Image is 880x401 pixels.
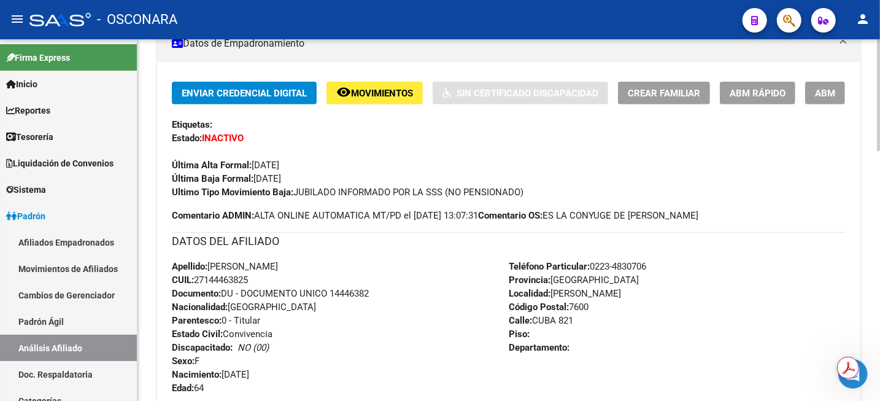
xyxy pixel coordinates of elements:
button: ABM Rápido [720,82,795,104]
span: Liquidación de Convenios [6,157,114,170]
span: Inicio [6,77,37,91]
strong: Apellido: [172,261,207,272]
span: - OSCONARA [97,6,177,33]
button: ABM [805,82,845,104]
span: Movimientos [351,88,413,99]
mat-expansion-panel-header: Datos de Empadronamiento [157,25,860,62]
button: Movimientos [326,82,423,104]
mat-icon: remove_red_eye [336,85,351,99]
span: DU - DOCUMENTO UNICO 14446382 [172,288,369,299]
span: ALTA ONLINE AUTOMATICA MT/PD el [DATE] 13:07:31 [172,209,478,222]
strong: Comentario ADMIN: [172,210,254,221]
span: 0 - Titular [172,315,260,326]
mat-panel-title: Datos de Empadronamiento [172,37,831,50]
span: Crear Familiar [628,88,700,99]
span: ABM [815,88,835,99]
span: Enviar Credencial Digital [182,88,307,99]
strong: CUIL: [172,274,194,286]
button: Sin Certificado Discapacidad [433,82,608,104]
span: [PERSON_NAME] [509,288,621,299]
strong: Provincia: [509,274,550,286]
span: 0223-4830706 [509,261,646,272]
i: NO (00) [237,342,269,353]
strong: Edad: [172,383,194,394]
span: 7600 [509,302,589,313]
span: [GEOGRAPHIC_DATA] [172,302,316,313]
span: ABM Rápido [730,88,785,99]
button: Crear Familiar [618,82,710,104]
mat-icon: menu [10,12,25,26]
strong: Departamento: [509,342,569,353]
span: CUBA 821 [509,315,573,326]
span: JUBILADO INFORMADO POR LA SSS (NO PENSIONADO) [172,187,523,198]
strong: Localidad: [509,288,550,299]
span: Reportes [6,104,50,117]
span: [PERSON_NAME] [172,261,278,272]
strong: Comentario OS: [478,210,542,221]
strong: Sexo: [172,356,195,367]
span: ES LA CONYUGE DE [PERSON_NAME] [478,209,698,222]
span: Convivencia [172,329,272,340]
span: [DATE] [172,369,249,380]
span: [GEOGRAPHIC_DATA] [509,274,639,286]
strong: Código Postal: [509,302,569,313]
strong: Etiquetas: [172,119,212,130]
strong: Nacionalidad: [172,302,228,313]
mat-icon: person [855,12,870,26]
strong: Piso: [509,329,530,340]
strong: Nacimiento: [172,369,222,380]
span: Padrón [6,209,45,223]
span: 27144463825 [172,274,248,286]
strong: Teléfono Particular: [509,261,590,272]
span: Firma Express [6,51,70,64]
span: F [172,356,199,367]
span: Tesorería [6,130,53,144]
span: 64 [172,383,204,394]
strong: Discapacitado: [172,342,233,353]
span: Sistema [6,183,46,197]
strong: Estado Civil: [172,329,223,340]
strong: Estado: [172,133,202,144]
span: [DATE] [172,160,279,171]
strong: Ultimo Tipo Movimiento Baja: [172,187,293,198]
strong: INACTIVO [202,133,244,144]
strong: Calle: [509,315,532,326]
h3: DATOS DEL AFILIADO [172,233,846,250]
span: [DATE] [172,173,281,184]
strong: Parentesco: [172,315,222,326]
strong: Última Baja Formal: [172,173,253,184]
span: Sin Certificado Discapacidad [457,88,598,99]
strong: Última Alta Formal: [172,160,252,171]
strong: Documento: [172,288,221,299]
button: Enviar Credencial Digital [172,82,317,104]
